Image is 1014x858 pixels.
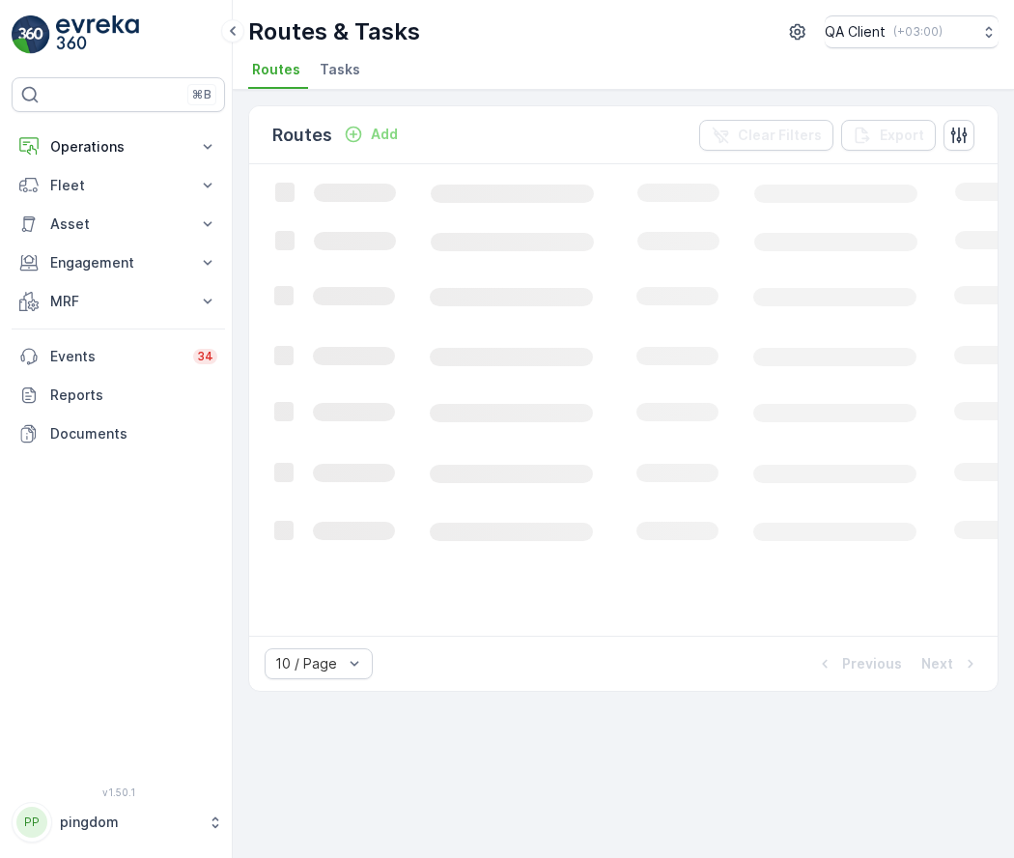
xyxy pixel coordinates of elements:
p: Engagement [50,253,186,272]
p: Routes & Tasks [248,16,420,47]
button: Engagement [12,243,225,282]
button: Operations [12,128,225,166]
span: v 1.50.1 [12,786,225,798]
button: QA Client(+03:00) [825,15,999,48]
button: Add [336,123,406,146]
p: 34 [197,349,213,364]
p: Export [880,126,924,145]
p: pingdom [60,813,198,832]
span: Tasks [320,60,360,79]
p: Previous [842,654,902,673]
button: Asset [12,205,225,243]
p: Events [50,347,182,366]
p: Next [921,654,953,673]
p: Fleet [50,176,186,195]
p: Add [371,125,398,144]
a: Documents [12,415,225,453]
button: Clear Filters [699,120,833,151]
img: logo_light-DOdMpM7g.png [56,15,139,54]
p: Operations [50,137,186,157]
span: Routes [252,60,300,79]
button: Fleet [12,166,225,205]
p: Asset [50,214,186,234]
img: logo [12,15,50,54]
p: Clear Filters [738,126,822,145]
p: ⌘B [192,87,211,102]
button: Export [841,120,936,151]
a: Reports [12,376,225,415]
div: PP [16,807,47,838]
a: Events34 [12,337,225,376]
p: Documents [50,424,217,443]
button: MRF [12,282,225,321]
p: Routes [272,122,332,149]
p: Reports [50,386,217,405]
p: ( +03:00 ) [893,24,943,40]
p: QA Client [825,22,886,42]
p: MRF [50,292,186,311]
button: PPpingdom [12,802,225,843]
button: Next [919,652,982,675]
button: Previous [813,652,904,675]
